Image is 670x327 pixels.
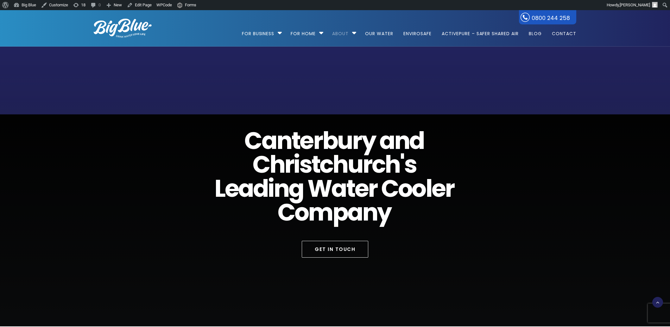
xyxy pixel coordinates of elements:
[437,10,523,51] a: ActivePure – Safer Shared Air
[242,10,279,51] a: For Business
[547,10,576,51] a: Contact
[361,10,398,51] a: Our Water
[620,3,650,7] span: [PERSON_NAME]
[328,10,353,51] a: About
[399,10,436,51] a: EnviroSafe
[527,280,661,318] iframe: Chatbot
[524,10,546,51] a: Blog
[519,10,576,24] a: 0800 244 258
[286,10,320,51] a: For Home
[94,19,152,38] img: logo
